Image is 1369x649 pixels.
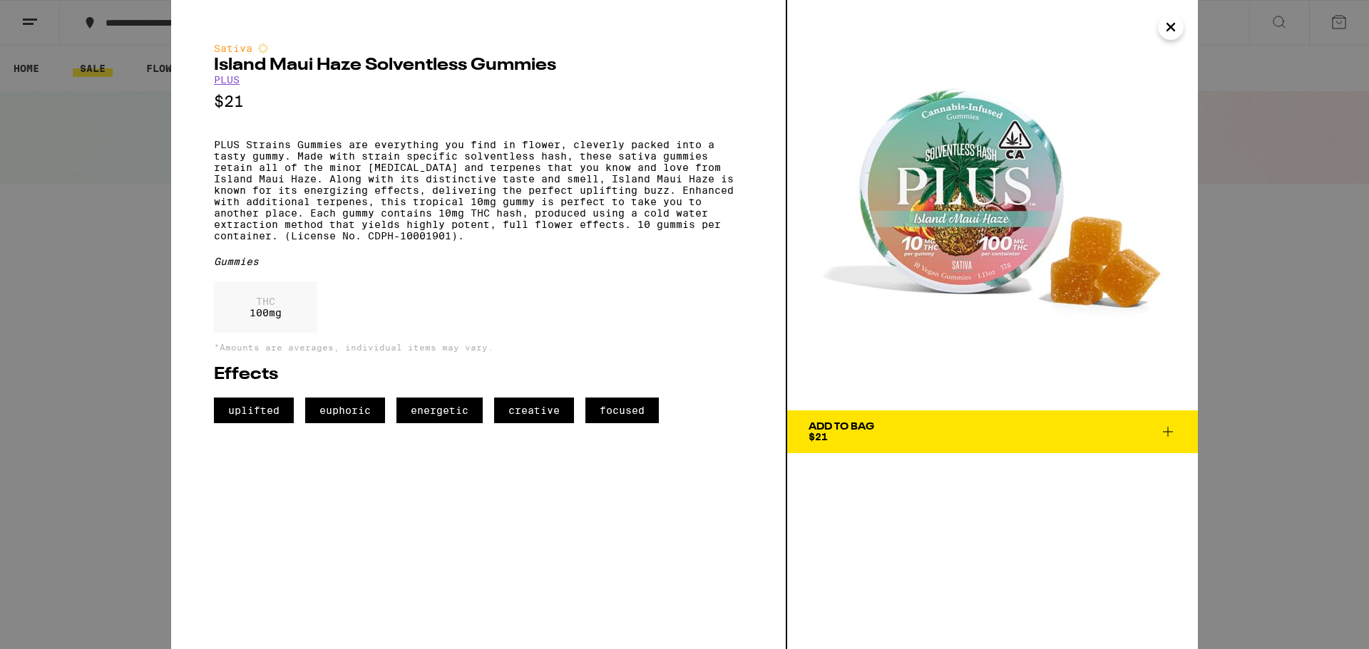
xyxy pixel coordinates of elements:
div: 100 mg [214,281,317,333]
p: *Amounts are averages, individual items may vary. [214,343,743,352]
span: uplifted [214,398,294,423]
span: $21 [809,431,828,442]
div: Sativa [214,43,743,54]
span: Hi. Need any help? [9,10,103,21]
div: Add To Bag [809,422,874,432]
div: Gummies [214,256,743,267]
span: creative [494,398,574,423]
h2: Island Maui Haze Solventless Gummies [214,57,743,74]
span: energetic [396,398,483,423]
p: THC [250,296,282,307]
img: sativaColor.svg [257,43,269,54]
button: Close [1158,14,1184,40]
span: euphoric [305,398,385,423]
p: PLUS Strains Gummies are everything you find in flower, cleverly packed into a tasty gummy. Made ... [214,139,743,242]
h2: Effects [214,366,743,383]
p: $21 [214,93,743,110]
button: Add To Bag$21 [787,410,1198,453]
span: focused [585,398,659,423]
a: PLUS [214,74,240,85]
